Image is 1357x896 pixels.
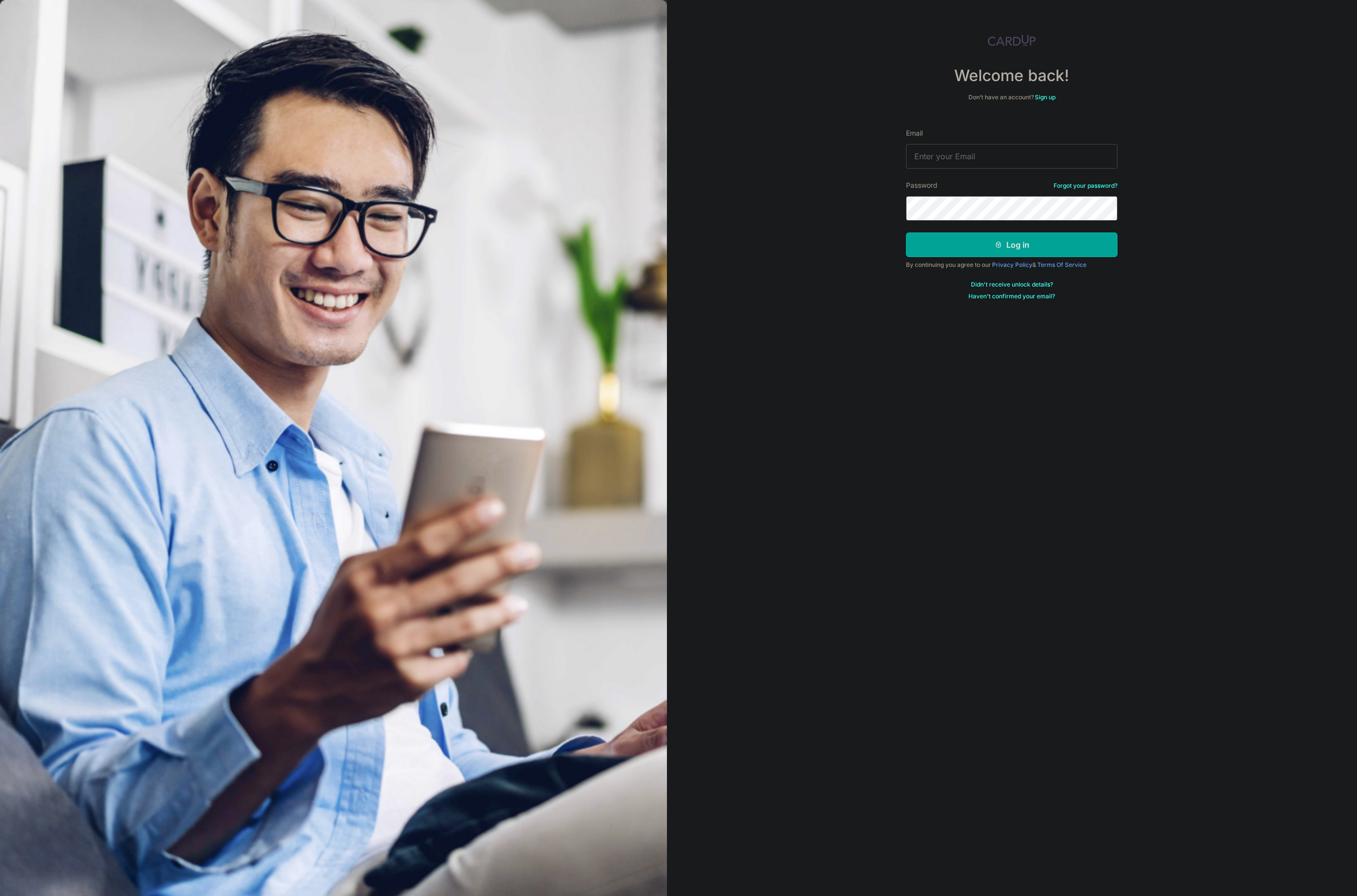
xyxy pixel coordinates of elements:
input: Enter your Email [906,144,1117,169]
a: Sign up [1035,93,1055,101]
a: Didn't receive unlock details? [971,281,1053,289]
a: Forgot your password? [1054,182,1117,190]
h4: Welcome back! [906,66,1117,86]
div: By continuing you agree to our & [906,261,1117,269]
label: Email [906,128,923,138]
a: Haven't confirmed your email? [968,292,1055,300]
a: Privacy Policy [992,261,1032,268]
a: Terms Of Service [1037,261,1086,268]
label: Password [906,180,937,190]
img: CardUp Logo [988,34,1036,46]
div: Don’t have an account? [906,93,1117,101]
button: Log in [906,232,1117,257]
